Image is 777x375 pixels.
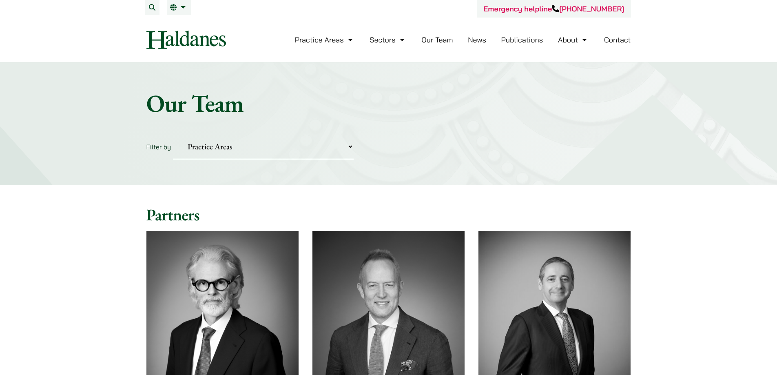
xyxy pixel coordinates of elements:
a: Sectors [370,35,406,44]
a: Practice Areas [295,35,355,44]
a: About [558,35,589,44]
h2: Partners [146,205,631,224]
a: Publications [501,35,543,44]
h1: Our Team [146,89,631,118]
img: Logo of Haldanes [146,31,226,49]
label: Filter by [146,143,171,151]
a: Contact [604,35,631,44]
a: EN [170,4,188,11]
a: Our Team [421,35,453,44]
a: Emergency helpline[PHONE_NUMBER] [483,4,624,13]
a: News [468,35,486,44]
